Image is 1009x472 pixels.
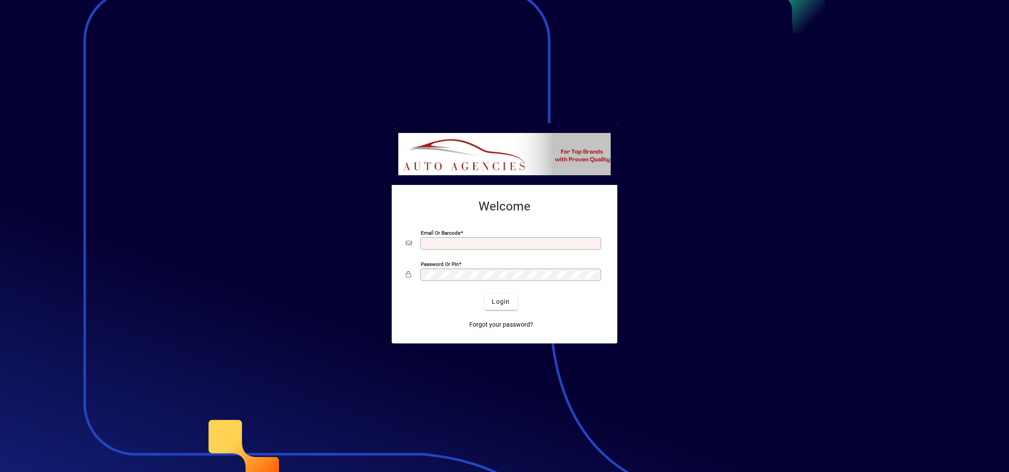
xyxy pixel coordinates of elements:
mat-label: Password or Pin [421,261,459,267]
h2: Welcome [406,199,603,214]
a: Forgot your password? [466,317,537,333]
button: Login [485,294,517,310]
mat-label: Email or Barcode [421,229,460,236]
span: Forgot your password? [469,320,533,329]
span: Login [492,297,510,306]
